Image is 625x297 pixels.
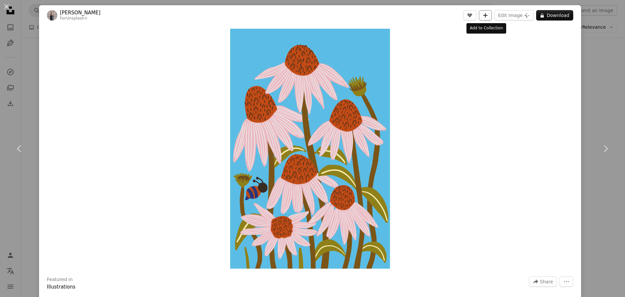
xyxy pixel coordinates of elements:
[463,10,476,21] button: Like
[479,10,492,21] button: Add to Collection
[586,117,625,180] a: Next
[60,16,101,21] div: For
[47,10,57,21] img: Go to Denisse Díaz's profile
[230,29,390,269] button: Zoom in on this image
[540,277,553,287] span: Share
[60,9,101,16] a: [PERSON_NAME]
[494,10,534,21] button: Edit image
[47,276,73,283] h3: Featured in
[560,276,573,287] button: More Actions
[536,10,573,21] button: Download
[47,284,76,290] a: Illustrations
[466,23,506,34] div: Add to Collection
[66,16,88,21] a: Unsplash+
[230,29,390,269] img: A bunch of pink flowers with a blue background
[529,276,557,287] button: Share this image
